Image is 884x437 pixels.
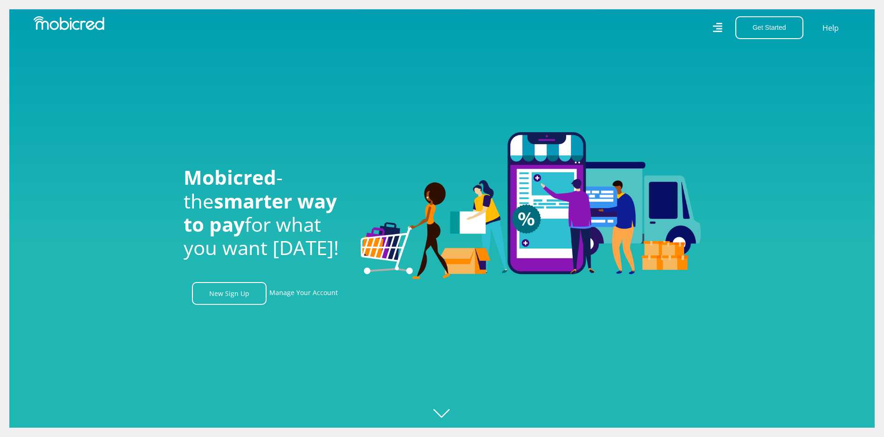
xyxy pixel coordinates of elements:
h1: - the for what you want [DATE]! [184,166,347,260]
span: Mobicred [184,164,276,190]
a: New Sign Up [192,282,267,305]
img: Mobicred [34,16,104,30]
span: smarter way to pay [184,188,337,237]
a: Help [822,22,839,34]
a: Manage Your Account [269,282,338,305]
button: Get Started [735,16,803,39]
img: Welcome to Mobicred [361,132,701,279]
